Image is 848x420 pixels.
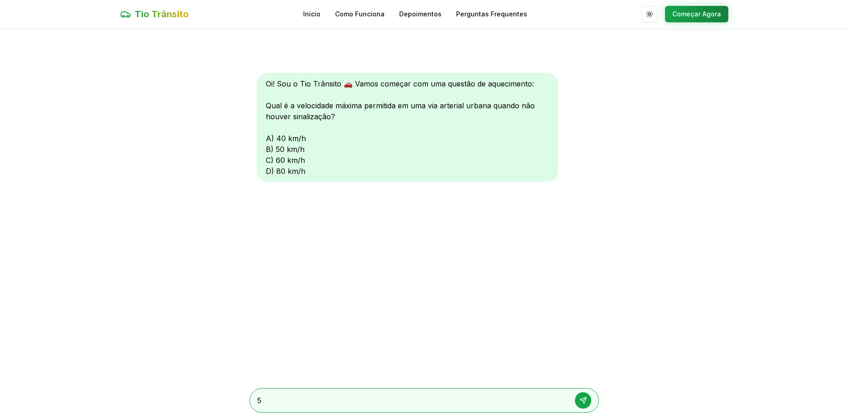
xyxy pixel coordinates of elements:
[257,73,558,182] div: Oi! Sou o Tio Trânsito 🚗 Vamos começar com uma questão de aquecimento: Qual é a velocidade máxima...
[303,10,320,19] a: Início
[399,10,442,19] a: Depoimentos
[257,395,566,406] textarea: 5
[456,10,527,19] a: Perguntas Frequentes
[335,10,385,19] a: Como Funciona
[665,6,728,22] button: Começar Agora
[135,8,189,20] span: Tio Trânsito
[120,8,189,20] a: Tio Trânsito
